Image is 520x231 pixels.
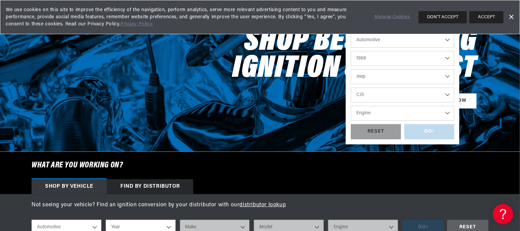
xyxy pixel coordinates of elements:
[506,12,516,22] a: Dismiss Banner
[107,179,193,194] div: Find by Distributor
[6,6,365,28] span: We use cookies on this site to improve the efficiency of the navigation, perform analytics, serve...
[351,88,454,102] select: Model
[187,28,477,83] h2: Shop Best Selling Ignition & Exhaust
[351,106,454,121] select: Engine
[469,11,503,23] button: ACCEPT
[351,124,401,139] div: RESET
[419,11,467,23] button: DON'T ACCEPT
[120,22,153,27] a: Privacy Policy.
[351,51,454,66] select: Year
[32,201,488,210] p: Not seeing your vehicle? Find an ignition conversion by your distributor with our
[375,14,410,21] a: Manage Cookies
[351,33,454,48] select: Ride Type
[240,202,286,208] a: distributor lookup
[351,69,454,84] select: Make
[32,179,107,194] div: Shop by vehicle
[15,152,505,179] h6: What are you working on?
